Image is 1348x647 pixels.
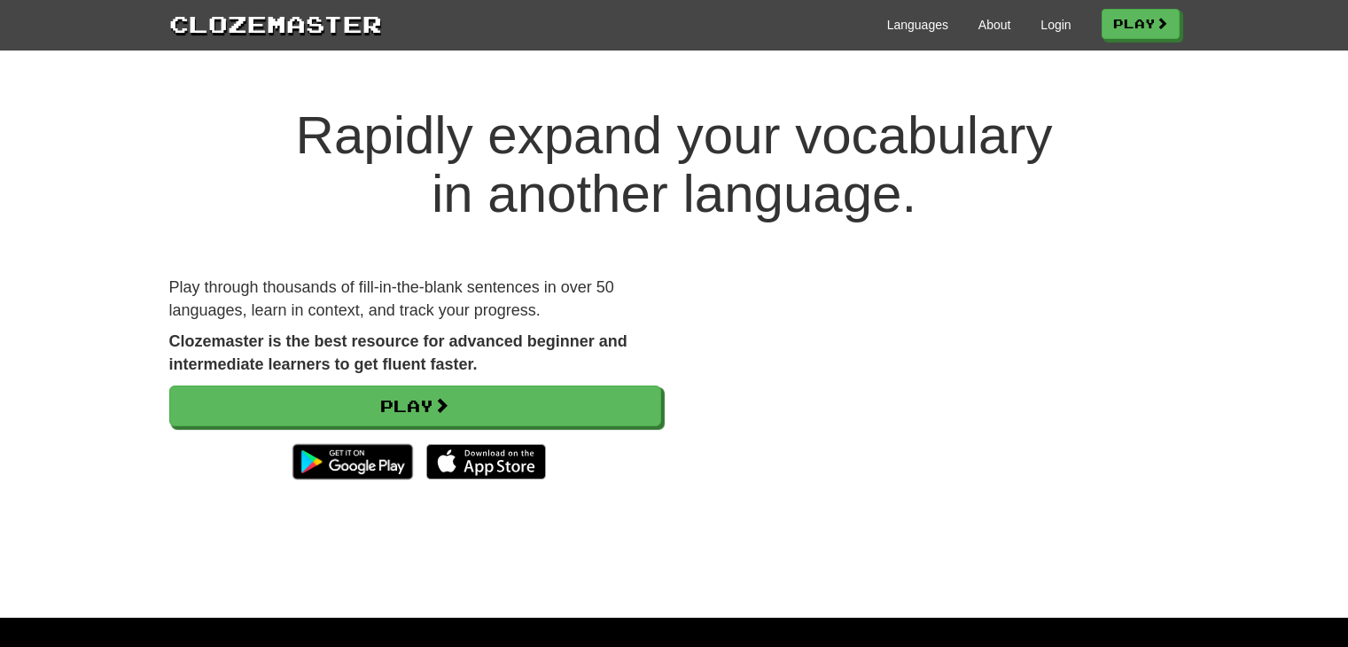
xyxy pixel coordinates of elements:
a: Languages [887,16,948,34]
a: Clozemaster [169,7,382,40]
a: Play [169,386,661,426]
a: Login [1040,16,1071,34]
p: Play through thousands of fill-in-the-blank sentences in over 50 languages, learn in context, and... [169,277,661,322]
img: Get it on Google Play [284,435,421,488]
a: Play [1102,9,1180,39]
a: About [978,16,1011,34]
img: Download_on_the_App_Store_Badge_US-UK_135x40-25178aeef6eb6b83b96f5f2d004eda3bffbb37122de64afbaef7... [426,444,546,479]
strong: Clozemaster is the best resource for advanced beginner and intermediate learners to get fluent fa... [169,332,627,373]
